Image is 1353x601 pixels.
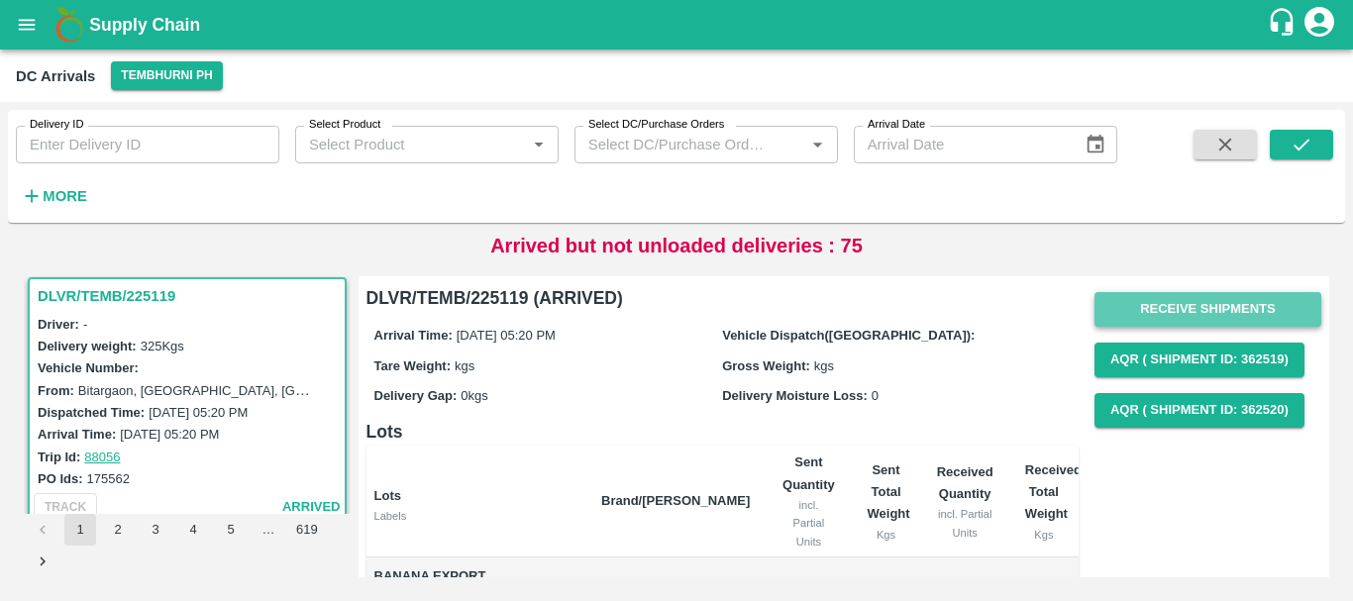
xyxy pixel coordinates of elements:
img: logo [50,5,89,45]
b: Supply Chain [89,15,200,35]
div: DC Arrivals [16,63,95,89]
button: page 1 [64,514,96,546]
button: Go to next page [27,546,58,577]
label: Driver: [38,317,79,332]
b: Brand/[PERSON_NAME] [601,493,750,508]
label: PO Ids: [38,471,83,486]
button: open drawer [4,2,50,48]
p: Arrived but not unloaded deliveries : 75 [490,231,863,260]
input: Enter Delivery ID [16,126,279,163]
label: 325 Kgs [141,339,184,353]
span: - [83,317,87,332]
label: Gross Weight: [722,358,810,373]
div: Kgs [868,526,905,544]
button: Choose date [1077,126,1114,163]
b: Sent Total Weight [868,462,910,522]
label: Delivery ID [30,117,83,133]
div: Labels [374,507,586,525]
label: From: [38,383,74,398]
label: Vehicle Number: [38,360,139,375]
label: [DATE] 05:20 PM [149,405,248,420]
div: incl. Partial Units [937,505,993,542]
label: Arrival Time: [38,427,116,442]
div: account of current user [1301,4,1337,46]
label: Arrival Time: [374,328,453,343]
button: Open [804,132,830,157]
button: Go to page 4 [177,514,209,546]
button: Open [526,132,552,157]
h6: Lots [366,418,1079,446]
button: Receive Shipments [1094,292,1321,327]
button: Select DC [111,61,222,90]
span: 0 kgs [461,388,487,403]
h3: DLVR/TEMB/225119 [38,283,343,309]
input: Arrival Date [854,126,1070,163]
div: Kgs [1025,526,1063,544]
button: Go to page 619 [290,514,324,546]
nav: pagination navigation [24,514,351,577]
span: kgs [455,358,474,373]
b: Received Total Weight [1025,462,1082,522]
span: arrived [282,496,341,519]
input: Select Product [301,132,520,157]
label: Vehicle Dispatch([GEOGRAPHIC_DATA]): [722,328,975,343]
strong: More [43,188,87,204]
label: 175562 [87,471,130,486]
button: Go to page 5 [215,514,247,546]
label: Arrival Date [868,117,925,133]
label: Delivery Gap: [374,388,458,403]
label: Select Product [309,117,380,133]
label: Bitargaon, [GEOGRAPHIC_DATA], [GEOGRAPHIC_DATA], [GEOGRAPHIC_DATA], [GEOGRAPHIC_DATA] [78,382,698,398]
label: Trip Id: [38,450,80,464]
button: Go to page 3 [140,514,171,546]
button: Go to page 2 [102,514,134,546]
span: Banana Export [374,565,586,588]
h6: DLVR/TEMB/225119 (ARRIVED) [366,284,1079,312]
b: Lots [374,488,401,503]
div: incl. Partial Units [781,496,835,551]
div: … [253,521,284,540]
b: Received Quantity [937,464,993,501]
b: Sent Quantity [782,454,835,491]
div: customer-support [1267,7,1301,43]
span: kgs [814,358,834,373]
button: AQR ( Shipment Id: 362519) [1094,343,1304,377]
span: [DATE] 05:20 PM [457,328,556,343]
label: Select DC/Purchase Orders [588,117,724,133]
button: More [16,179,92,213]
button: AQR ( Shipment Id: 362520) [1094,393,1304,428]
span: 0 [872,388,879,403]
label: Delivery weight: [38,339,137,353]
label: [DATE] 05:20 PM [120,427,219,442]
a: 88056 [84,450,120,464]
a: Supply Chain [89,11,1267,39]
label: Tare Weight: [374,358,452,373]
label: Delivery Moisture Loss: [722,388,868,403]
label: Dispatched Time: [38,405,145,420]
input: Select DC/Purchase Orders [580,132,774,157]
